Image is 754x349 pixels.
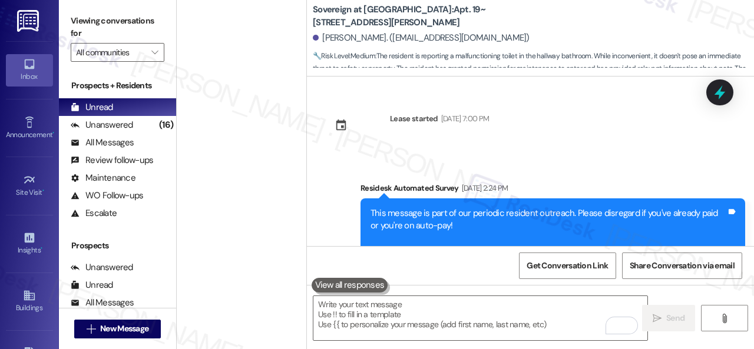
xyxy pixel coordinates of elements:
input: All communities [76,43,145,62]
button: Share Conversation via email [622,252,742,279]
a: Insights • [6,228,53,260]
div: Unread [71,101,113,114]
div: This message is part of our periodic resident outreach. Please disregard if you've already paid o... [371,207,726,283]
img: ResiDesk Logo [17,10,41,32]
span: • [42,187,44,195]
div: Lease started [390,112,438,125]
label: Viewing conversations for [71,12,164,43]
strong: 🔧 Risk Level: Medium [313,51,375,61]
button: Get Conversation Link [519,252,616,279]
a: Site Visit • [6,170,53,202]
div: Unanswered [71,261,133,274]
div: Maintenance [71,172,135,184]
button: Send [642,305,695,331]
b: Sovereign at [GEOGRAPHIC_DATA]: Apt. 19~[STREET_ADDRESS][PERSON_NAME] [313,4,548,29]
span: Send [666,312,684,324]
div: [PERSON_NAME]. ([EMAIL_ADDRESS][DOMAIN_NAME]) [313,32,530,44]
div: Prospects [59,240,176,252]
div: All Messages [71,137,134,149]
i:  [151,48,158,57]
span: • [41,244,42,252]
span: Get Conversation Link [527,260,608,272]
div: (16) [156,116,176,134]
i:  [87,324,95,334]
div: WO Follow-ups [71,190,143,202]
div: [DATE] 7:00 PM [438,112,490,125]
a: Buildings [6,285,53,317]
div: [DATE] 2:24 PM [459,182,508,194]
div: Unanswered [71,119,133,131]
span: • [52,129,54,137]
i:  [720,314,729,323]
div: Unread [71,279,113,291]
div: Residesk Automated Survey [361,182,745,198]
div: Review follow-ups [71,154,153,167]
span: : The resident is reporting a malfunctioning toilet in the hallway bathroom. While inconvenient, ... [313,50,754,88]
div: Escalate [71,207,117,220]
i:  [653,314,662,323]
span: Share Conversation via email [630,260,735,272]
span: New Message [100,323,148,335]
div: Prospects + Residents [59,79,176,92]
textarea: To enrich screen reader interactions, please activate Accessibility in Grammarly extension settings [313,296,647,340]
a: Inbox [6,54,53,86]
button: New Message [74,320,161,338]
div: All Messages [71,297,134,309]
